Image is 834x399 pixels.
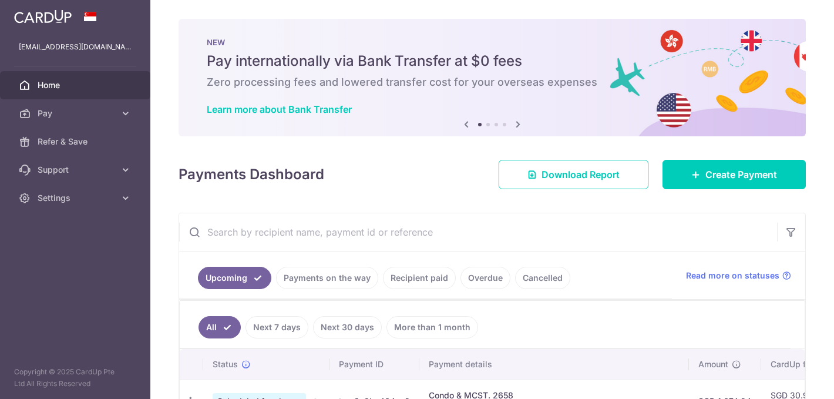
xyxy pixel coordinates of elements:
a: Create Payment [663,160,806,189]
p: NEW [207,38,778,47]
span: Status [213,358,238,370]
span: Refer & Save [38,136,115,147]
a: All [199,316,241,338]
h4: Payments Dashboard [179,164,324,185]
img: Bank transfer banner [179,19,806,136]
span: Read more on statuses [686,270,779,281]
img: CardUp [14,9,72,24]
span: Create Payment [705,167,777,182]
p: [EMAIL_ADDRESS][DOMAIN_NAME] [19,41,132,53]
input: Search by recipient name, payment id or reference [179,213,777,251]
a: Cancelled [515,267,570,289]
span: Amount [698,358,728,370]
span: CardUp fee [771,358,815,370]
span: Home [38,79,115,91]
a: Overdue [460,267,510,289]
span: Settings [38,192,115,204]
th: Payment ID [329,349,419,380]
a: More than 1 month [386,316,478,338]
a: Learn more about Bank Transfer [207,103,352,115]
span: Pay [38,108,115,119]
a: Next 7 days [246,316,308,338]
span: Support [38,164,115,176]
h5: Pay internationally via Bank Transfer at $0 fees [207,52,778,71]
a: Recipient paid [383,267,456,289]
a: Payments on the way [276,267,378,289]
h6: Zero processing fees and lowered transfer cost for your overseas expenses [207,75,778,89]
a: Download Report [499,160,648,189]
a: Next 30 days [313,316,382,338]
span: Download Report [542,167,620,182]
th: Payment details [419,349,689,380]
a: Read more on statuses [686,270,791,281]
a: Upcoming [198,267,271,289]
